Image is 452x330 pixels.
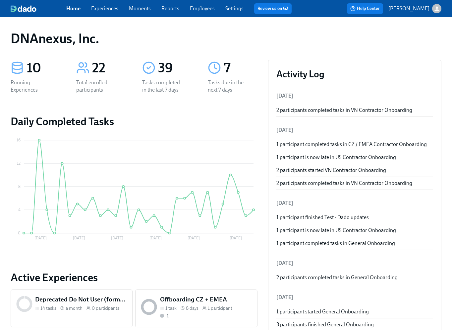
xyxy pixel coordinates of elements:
a: Review us on G2 [257,5,288,12]
div: 1 participant is now late in US Contractor Onboarding [276,154,433,161]
tspan: 8 [18,184,21,189]
tspan: [DATE] [111,236,123,240]
tspan: 4 [18,207,21,212]
button: Review us on G2 [254,3,292,14]
div: Tasks due in the next 7 days [208,79,250,94]
div: 1 [167,313,169,319]
span: 8 days [186,305,198,311]
h5: Offboarding CZ + EMEA [160,295,252,304]
div: Tasks completed in the last 7 days [142,79,185,94]
p: [PERSON_NAME] [388,5,429,12]
a: Settings [225,5,244,12]
div: 2 participants completed tasks in General Onboarding [276,274,433,281]
tspan: [DATE] [188,236,200,240]
div: Total enrolled participants [76,79,119,94]
a: Experiences [91,5,118,12]
span: a month [66,305,83,311]
span: 1 task [165,305,177,311]
tspan: [DATE] [34,236,47,240]
div: 2 participants completed tasks in VN Contractor Onboarding [276,107,433,114]
div: 10 [27,60,60,76]
tspan: 12 [17,161,21,166]
div: Running Experiences [11,79,53,94]
div: 2 participants started VN Contractor Onboarding [276,167,433,174]
div: Not started [160,313,169,319]
div: 2 participants completed tasks in VN Contractor Onboarding [276,180,433,187]
a: Active Experiences [11,271,257,284]
h5: Deprecated Do Not User (formerly US DNAnexus Contractor On-boarding) [35,295,127,304]
li: [DATE] [276,195,433,211]
img: dado [11,5,36,12]
a: dado [11,5,66,12]
div: 1 participant started General Onboarding [276,308,433,315]
div: 1 participant finished Test - Dado updates [276,214,433,221]
h3: Activity Log [276,68,433,80]
a: Employees [190,5,215,12]
div: 39 [158,60,192,76]
a: Home [66,5,81,12]
div: 22 [92,60,126,76]
li: [DATE] [276,289,433,305]
tspan: 0 [18,231,21,235]
div: 3 participants finished General Onboarding [276,321,433,328]
span: 14 tasks [40,305,56,311]
li: [DATE] [276,122,433,138]
tspan: [DATE] [230,236,242,240]
h1: DNAnexus, Inc. [11,31,99,46]
div: 7 [224,60,257,76]
tspan: [DATE] [73,236,85,240]
span: Help Center [350,5,380,12]
span: [DATE] [276,93,293,99]
div: 1 participant is now late in US Contractor Onboarding [276,227,433,234]
a: Offboarding CZ + EMEA1 task 8 days1 participant1 [135,289,257,327]
tspan: [DATE] [149,236,162,240]
span: 0 participants [92,305,119,311]
button: Help Center [347,3,383,14]
li: [DATE] [276,255,433,271]
a: Reports [161,5,179,12]
div: 1 participant completed tasks in CZ / EMEA Contractor Onboarding [276,141,433,148]
tspan: 16 [17,138,21,142]
a: Deprecated Do Not User (formerly US DNAnexus Contractor On-boarding)14 tasks a month0 participants [11,289,133,327]
button: [PERSON_NAME] [388,4,441,13]
span: 1 participant [208,305,232,311]
h2: Daily Completed Tasks [11,115,257,128]
a: Moments [129,5,151,12]
div: 1 participant completed tasks in General Onboarding [276,240,433,247]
